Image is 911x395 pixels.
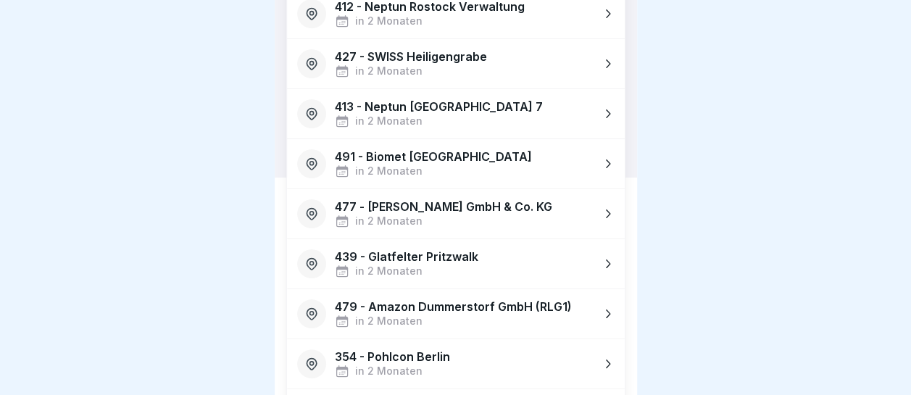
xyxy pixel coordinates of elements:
p: 479 - Amazon Dummerstorf GmbH (RLG1) [335,300,572,314]
p: 439 - Glatfelter Pritzwalk [335,250,478,264]
p: 354 - Pohlcon Berlin [335,350,450,364]
p: in 2 Monaten [355,265,423,278]
p: 491 - Biomet [GEOGRAPHIC_DATA] [335,150,532,164]
p: in 2 Monaten [355,315,423,328]
p: 413 - Neptun [GEOGRAPHIC_DATA] 7 [335,100,543,114]
p: in 2 Monaten [355,15,423,28]
p: in 2 Monaten [355,65,423,78]
p: 477 - [PERSON_NAME] GmbH & Co. KG [335,200,552,214]
p: in 2 Monaten [355,215,423,228]
p: 427 - SWISS Heiligengrabe [335,50,487,64]
p: in 2 Monaten [355,165,423,178]
p: in 2 Monaten [355,115,423,128]
p: in 2 Monaten [355,365,423,378]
